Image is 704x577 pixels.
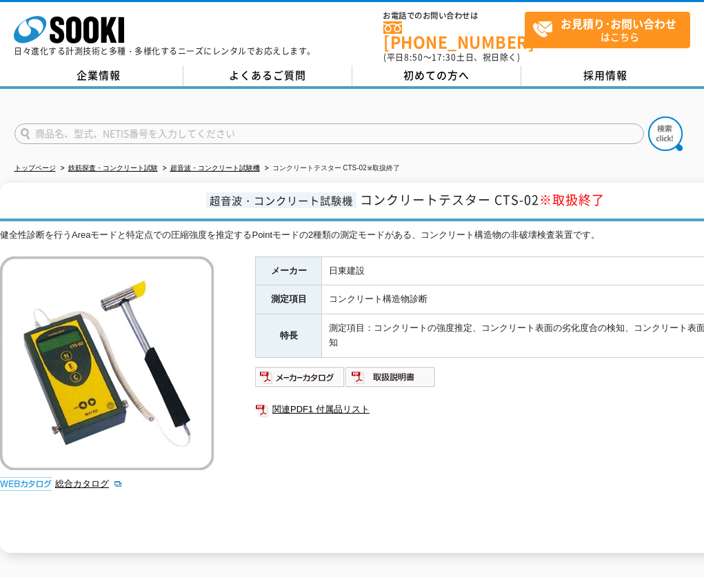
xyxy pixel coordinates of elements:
a: [PHONE_NUMBER] [383,21,525,50]
a: 採用情報 [521,65,690,86]
th: メーカー [256,256,322,285]
span: (平日 ～ 土日、祝日除く) [383,51,520,63]
img: メーカーカタログ [255,366,345,388]
a: よくあるご質問 [183,65,352,86]
span: はこちら [532,12,690,47]
a: 鉄筋探査・コンクリート試験 [68,164,158,172]
span: 初めての方へ [403,68,470,83]
strong: お見積り･お問い合わせ [561,15,676,32]
span: ※取扱終了 [539,190,605,209]
span: 17:30 [432,51,456,63]
img: 取扱説明書 [345,366,436,388]
span: 8:50 [404,51,423,63]
a: トップページ [14,164,56,172]
a: 企業情報 [14,65,183,86]
a: お見積り･お問い合わせはこちら [525,12,690,48]
li: コンクリートテスター CTS-02※取扱終了 [262,161,400,176]
a: メーカーカタログ [255,375,345,385]
span: コンクリートテスター CTS-02 [360,190,605,209]
span: 超音波・コンクリート試験機 [206,192,356,208]
th: 測定項目 [256,285,322,314]
th: 特長 [256,314,322,358]
span: お電話でのお問い合わせは [383,12,525,20]
a: 総合カタログ [55,478,123,489]
img: btn_search.png [648,117,683,151]
p: 日々進化する計測技術と多種・多様化するニーズにレンタルでお応えします。 [14,47,316,55]
a: 超音波・コンクリート試験機 [170,164,260,172]
a: 初めての方へ [352,65,521,86]
input: 商品名、型式、NETIS番号を入力してください [14,123,644,144]
a: 取扱説明書 [345,375,436,385]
